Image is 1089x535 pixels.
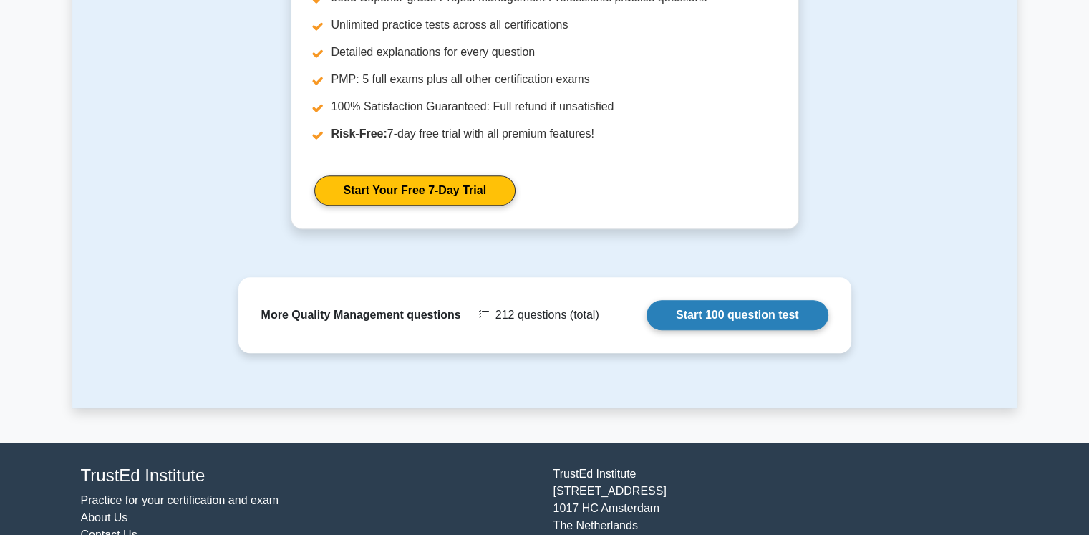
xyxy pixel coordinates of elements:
[81,494,279,506] a: Practice for your certification and exam
[647,300,828,330] a: Start 100 question test
[81,511,128,524] a: About Us
[81,466,536,486] h4: TrustEd Institute
[314,175,516,206] a: Start Your Free 7-Day Trial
